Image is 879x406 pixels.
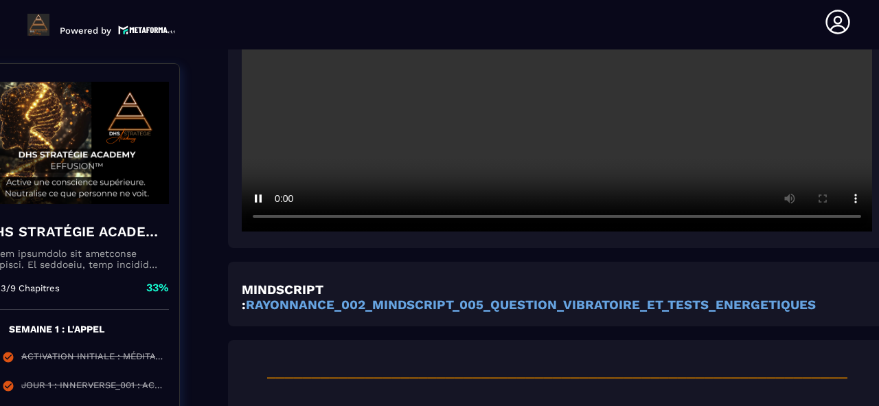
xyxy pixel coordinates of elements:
img: logo-branding [27,14,49,36]
strong: MINDSCRIPT : [242,282,323,313]
p: 3/9 Chapitres [1,283,60,293]
div: ACTIVATION INITIALE : MÉDITATIONS ; Portail d’Entrée Vibratoire [21,351,165,366]
img: logo [118,24,176,36]
p: Powered by [60,25,111,36]
p: 33% [146,280,169,295]
a: RAYONNANCE_002_MINDSCRIPT_005_QUESTION_VIBRATOIRE_ET_TESTS_ENERGETIQUES [246,297,816,313]
p: SEMAINE 1 : L'APPEL [9,324,104,337]
div: JOUR 1 : INNERVERSE_001 : ACTIVE TA PUISSANCE INTÉRIEUR & ALCHIMIA_001 : CONNEXION AU CHAMP QUANT... [21,380,165,395]
span: _________________________________________________________________ [267,361,847,380]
